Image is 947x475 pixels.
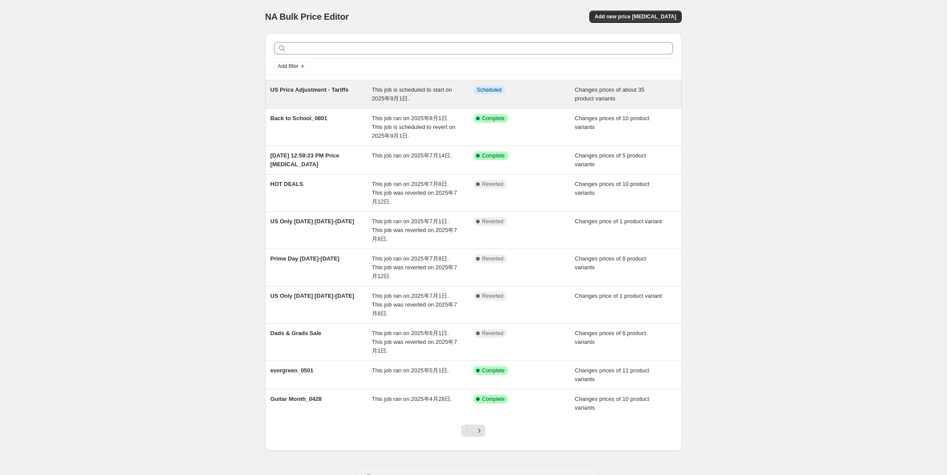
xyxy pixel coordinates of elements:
span: Complete [482,115,505,122]
span: Dads & Grads Sale [271,330,321,336]
span: Changes prices of 10 product variants [575,396,649,411]
span: Complete [482,367,505,374]
span: Changes price of 1 product variant [575,218,662,225]
span: Changes prices of about 35 product variants [575,86,644,102]
span: Changes prices of 10 product variants [575,181,649,196]
span: Guitar Month_0428 [271,396,322,402]
span: This job ran on 2025年8月1日. This job is scheduled to revert on 2025年9月1日. [372,115,456,139]
span: Prime Day [DATE]-[DATE] [271,255,340,262]
span: This job is scheduled to start on 2025年9月1日. [372,86,452,102]
span: This job ran on 2025年7月8日. This job was reverted on 2025年7月12日. [372,181,457,205]
span: Reverted [482,218,504,225]
span: [DATE] 12:59:23 PM Price [MEDICAL_DATA] [271,152,339,168]
span: Reverted [482,181,504,188]
span: This job ran on 2025年5月1日. [372,367,449,374]
span: This job ran on 2025年6月1日. This job was reverted on 2025年7月1日. [372,330,457,354]
span: Changes prices of 5 product variants [575,152,646,168]
span: Changes price of 1 product variant [575,293,662,299]
span: US Only [DATE] [DATE]-[DATE] [271,293,354,299]
span: This job ran on 2025年7月1日. This job was reverted on 2025年7月8日. [372,293,457,317]
span: Changes prices of 10 product variants [575,115,649,130]
span: Changes prices of 6 product variants [575,330,646,345]
span: evergreen_0501 [271,367,313,374]
span: Complete [482,396,505,403]
button: Next [473,425,485,437]
span: Add filter [278,63,299,70]
span: NA Bulk Price Editor [265,12,349,21]
span: This job ran on 2025年7月8日. This job was reverted on 2025年7月12日. [372,255,457,279]
span: Complete [482,152,505,159]
span: This job ran on 2025年4月28日. [372,396,452,402]
span: Back to School_0801 [271,115,328,121]
span: US Price Adjustment - Tariffs [271,86,349,93]
span: HOT DEALS [271,181,303,187]
span: This job ran on 2025年7月14日. [372,152,452,159]
span: Changes prices of 8 product variants [575,255,646,271]
span: US Only [DATE] [DATE]-[DATE] [271,218,354,225]
span: Reverted [482,255,504,262]
span: Reverted [482,293,504,300]
span: This job ran on 2025年7月1日. This job was reverted on 2025年7月8日. [372,218,457,242]
span: Add new price [MEDICAL_DATA] [595,13,676,20]
span: Scheduled [477,86,502,93]
button: Add new price [MEDICAL_DATA] [589,11,681,23]
span: Reverted [482,330,504,337]
button: Add filter [274,61,309,71]
span: Changes prices of 11 product variants [575,367,649,382]
nav: Pagination [461,425,485,437]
